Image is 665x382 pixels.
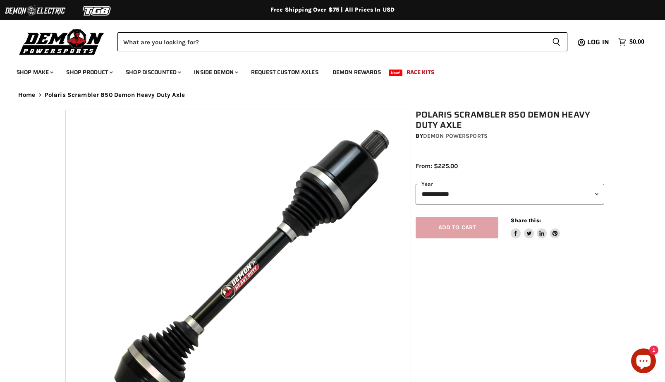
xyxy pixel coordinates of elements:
[2,91,663,99] nav: Breadcrumbs
[188,64,243,81] a: Inside Demon
[416,110,604,130] h1: Polaris Scrambler 850 Demon Heavy Duty Axle
[66,3,128,19] img: TGB Logo 2
[10,64,58,81] a: Shop Make
[10,60,642,81] ul: Main menu
[2,6,663,14] div: Free Shipping Over $75 | All Prices In USD
[245,64,325,81] a: Request Custom Axles
[17,27,107,56] img: Demon Powersports
[45,91,185,99] span: Polaris Scrambler 850 Demon Heavy Duty Axle
[389,70,403,76] span: New!
[629,38,644,46] span: $0.00
[4,3,66,19] img: Demon Electric Logo 2
[117,32,545,51] input: Search
[545,32,567,51] button: Search
[416,184,604,204] select: year
[584,38,614,46] a: Log in
[326,64,387,81] a: Demon Rewards
[587,37,609,47] span: Log in
[629,348,658,375] inbox-online-store-chat: Shopify online store chat
[416,132,604,141] div: by
[423,132,488,139] a: Demon Powersports
[120,64,186,81] a: Shop Discounted
[60,64,118,81] a: Shop Product
[117,32,567,51] form: Product
[416,162,458,170] span: From: $225.00
[511,217,560,239] aside: Share this:
[511,217,541,223] span: Share this:
[18,91,36,99] a: Home
[400,64,440,81] a: Race Kits
[614,36,648,48] a: $0.00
